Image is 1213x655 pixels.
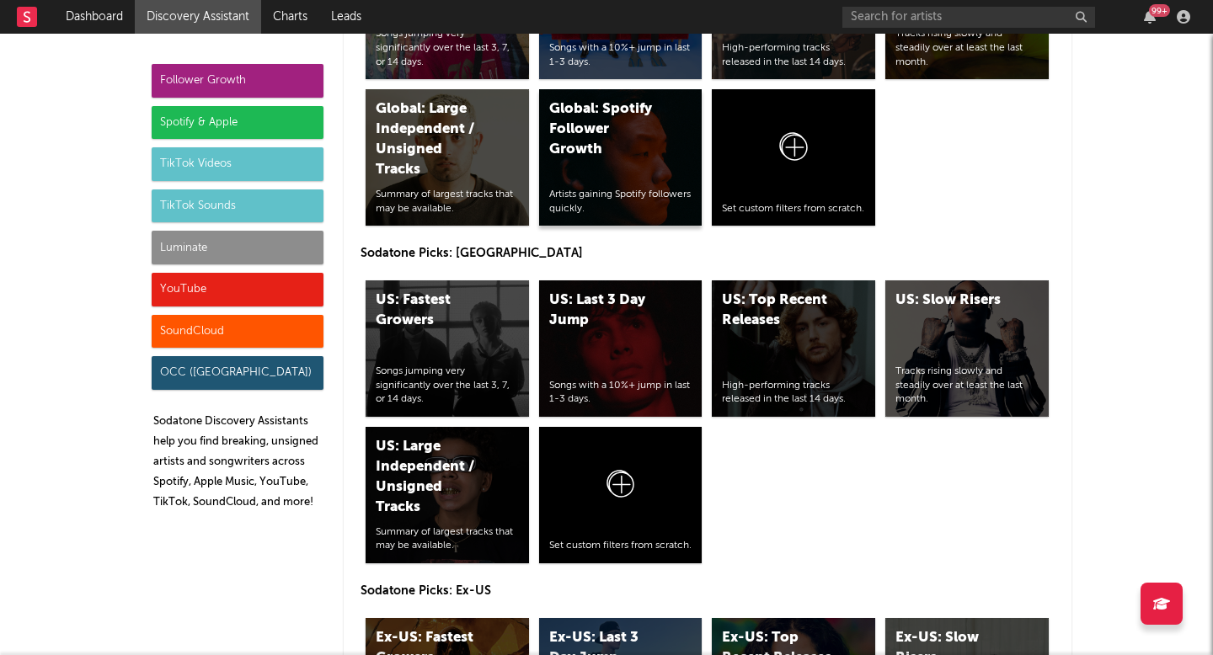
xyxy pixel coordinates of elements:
a: Set custom filters from scratch. [539,427,703,563]
div: US: Last 3 Day Jump [549,290,664,331]
div: Songs jumping very significantly over the last 3, 7, or 14 days. [376,365,519,407]
a: Global: Large Independent / Unsigned TracksSummary of largest tracks that may be available. [366,89,529,226]
p: Sodatone Picks: Ex-US [361,581,1055,601]
div: US: Large Independent / Unsigned Tracks [376,437,490,518]
button: 99+ [1144,10,1156,24]
div: Songs with a 10%+ jump in last 1-3 days. [549,41,692,70]
div: Follower Growth [152,64,323,98]
div: US: Fastest Growers [376,290,490,331]
div: Summary of largest tracks that may be available. [376,188,519,216]
div: Spotify & Apple [152,106,323,140]
a: US: Last 3 Day JumpSongs with a 10%+ jump in last 1-3 days. [539,280,703,417]
div: Set custom filters from scratch. [549,539,692,553]
div: SoundCloud [152,315,323,349]
div: US: Slow Risers [895,290,1010,311]
input: Search for artists [842,7,1095,28]
div: OCC ([GEOGRAPHIC_DATA]) [152,356,323,390]
div: Songs jumping very significantly over the last 3, 7, or 14 days. [376,27,519,69]
div: Tracks rising slowly and steadily over at least the last month. [895,27,1039,69]
div: Songs with a 10%+ jump in last 1-3 days. [549,379,692,407]
div: Set custom filters from scratch. [722,202,865,216]
div: TikTok Videos [152,147,323,181]
div: 99 + [1149,4,1170,17]
div: TikTok Sounds [152,189,323,223]
a: US: Fastest GrowersSongs jumping very significantly over the last 3, 7, or 14 days. [366,280,529,417]
a: Set custom filters from scratch. [712,89,875,226]
div: US: Top Recent Releases [722,290,836,331]
div: Luminate [152,231,323,264]
p: Sodatone Picks: [GEOGRAPHIC_DATA] [361,243,1055,264]
div: Global: Spotify Follower Growth [549,99,664,160]
div: Artists gaining Spotify followers quickly. [549,188,692,216]
div: Summary of largest tracks that may be available. [376,525,519,554]
div: Tracks rising slowly and steadily over at least the last month. [895,365,1039,407]
a: US: Slow RisersTracks rising slowly and steadily over at least the last month. [885,280,1049,417]
div: Global: Large Independent / Unsigned Tracks [376,99,490,180]
a: US: Top Recent ReleasesHigh-performing tracks released in the last 14 days. [712,280,875,417]
a: US: Large Independent / Unsigned TracksSummary of largest tracks that may be available. [366,427,529,563]
div: YouTube [152,273,323,306]
p: Sodatone Discovery Assistants help you find breaking, unsigned artists and songwriters across Spo... [153,412,323,513]
div: High-performing tracks released in the last 14 days. [722,41,865,70]
a: Global: Spotify Follower GrowthArtists gaining Spotify followers quickly. [539,89,703,226]
div: High-performing tracks released in the last 14 days. [722,379,865,407]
